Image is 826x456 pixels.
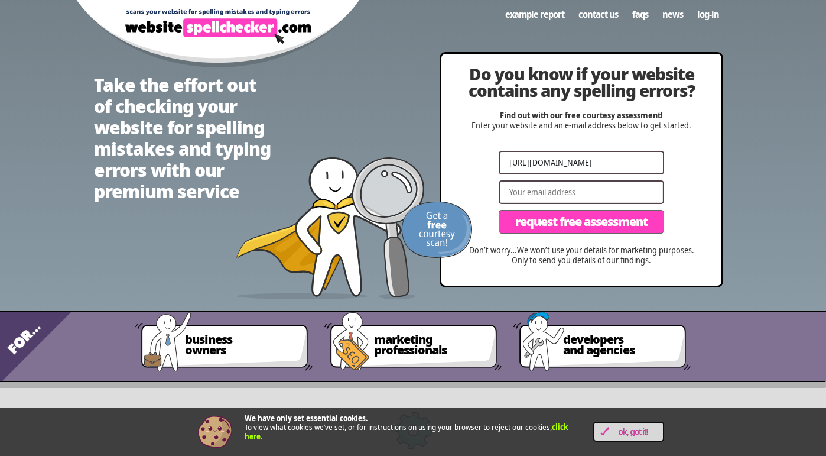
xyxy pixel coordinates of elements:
[360,327,502,376] a: marketingprofessionals
[625,3,655,25] a: FAQs
[498,3,571,25] a: Example Report
[236,157,425,299] img: website spellchecker scans your website looking for spelling mistakes
[563,334,677,355] span: developers and agencies
[245,413,368,423] strong: We have only set essential cookies.
[197,414,233,449] img: Cookie
[465,111,698,131] p: Enter your website and an e-mail address below to get started.
[401,202,472,258] img: Get a FREE courtesy scan!
[655,3,690,25] a: News
[609,427,657,437] span: OK, Got it!
[500,109,663,121] strong: Find out with our free courtesy assessment!
[593,422,664,442] a: OK, Got it!
[374,334,487,355] span: marketing professionals
[245,414,575,442] p: To view what cookies we’ve set, or for instructions on using your browser to reject our cookies, .
[515,216,648,228] span: Request Free Assessment
[549,327,691,376] a: developersand agencies
[499,180,664,204] input: Your email address
[499,210,664,234] button: Request Free Assessment
[185,334,298,355] span: business owners
[94,75,271,202] h1: Take the effort out of checking your website for spelling mistakes and typing errors with our pre...
[245,422,568,442] a: click here
[465,245,698,266] p: Don’t worry…We won’t use your details for marketing purposes. Only to send you details of our fin...
[571,3,625,25] a: Contact us
[690,3,726,25] a: Log-in
[499,151,664,174] input: eg https://www.mywebsite.com/
[465,66,698,99] h2: Do you know if your website contains any spelling errors?
[171,327,313,376] a: businessowners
